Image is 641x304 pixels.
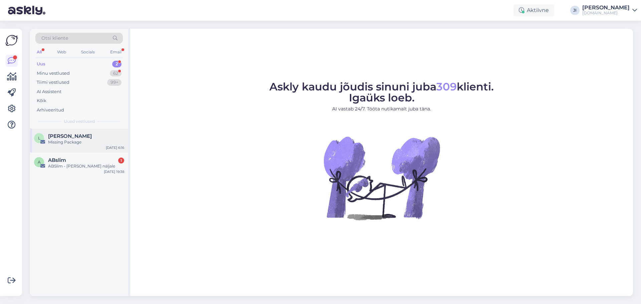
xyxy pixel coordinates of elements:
[5,34,18,47] img: Askly Logo
[106,145,124,150] div: [DATE] 6:16
[48,139,124,145] div: Missing Package
[48,163,124,169] div: ABSlim - [PERSON_NAME] näljale
[570,6,580,15] div: JI
[269,80,494,104] span: Askly kaudu jõudis sinuni juba klienti. Igaüks loeb.
[37,88,61,95] div: AI Assistent
[110,70,122,77] div: 62
[37,61,45,67] div: Uus
[582,10,630,16] div: [DOMAIN_NAME]
[80,48,96,56] div: Socials
[582,5,637,16] a: [PERSON_NAME][DOMAIN_NAME]
[322,118,442,238] img: No Chat active
[48,157,66,163] span: ABslim
[38,135,40,140] span: L
[37,107,64,113] div: Arhiveeritud
[37,79,69,86] div: Tiimi vestlused
[112,61,122,67] div: 2
[436,80,457,93] span: 309
[37,70,70,77] div: Minu vestlused
[41,35,68,42] span: Otsi kliente
[37,97,46,104] div: Kõik
[48,133,92,139] span: Liz Astra
[38,160,41,165] span: A
[64,118,95,124] span: Uued vestlused
[56,48,67,56] div: Web
[513,4,554,16] div: Aktiivne
[109,48,123,56] div: Email
[107,79,122,86] div: 99+
[582,5,630,10] div: [PERSON_NAME]
[269,105,494,112] p: AI vastab 24/7. Tööta nutikamalt juba täna.
[35,48,43,56] div: All
[104,169,124,174] div: [DATE] 19:38
[118,158,124,164] div: 1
